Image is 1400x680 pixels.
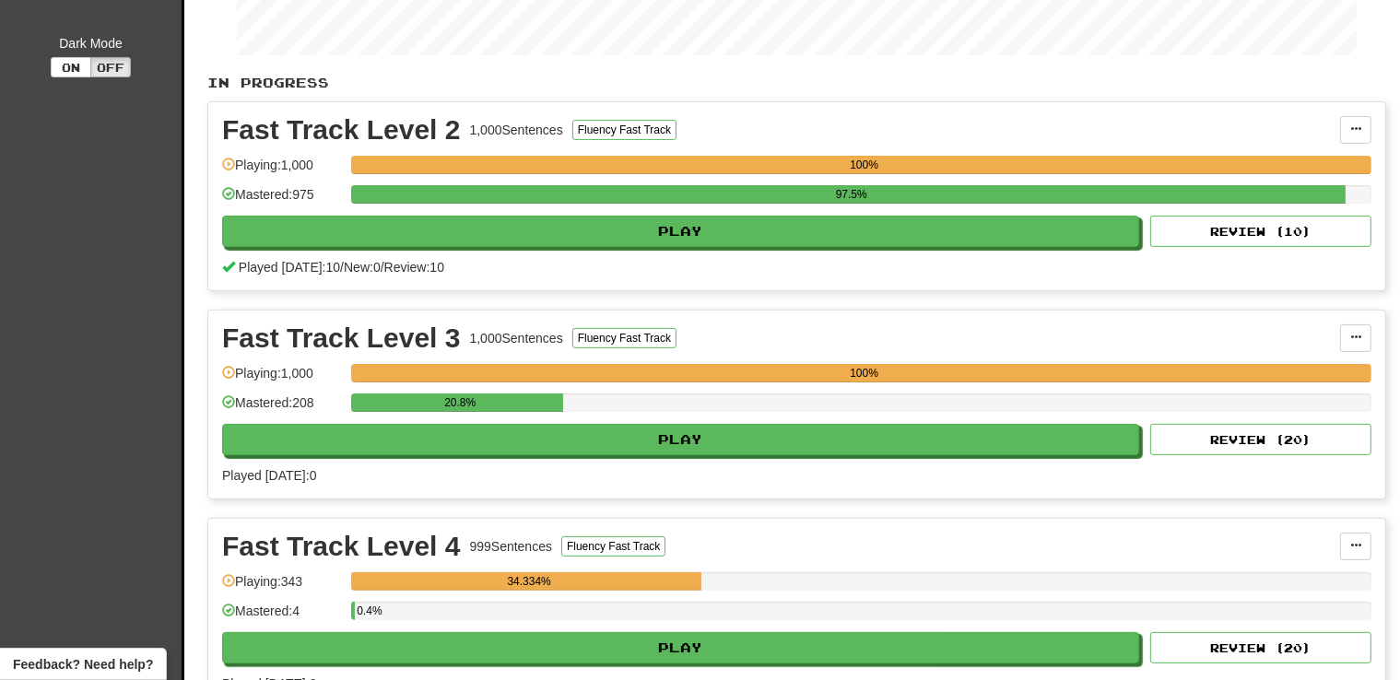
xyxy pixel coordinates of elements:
div: 100% [357,156,1371,174]
button: Review (10) [1150,216,1371,247]
div: 97.5% [357,185,1346,204]
div: Playing: 1,000 [222,364,342,394]
div: Fast Track Level 4 [222,533,461,560]
button: Fluency Fast Track [572,328,676,348]
button: Fluency Fast Track [572,120,676,140]
div: 100% [357,364,1371,382]
span: Open feedback widget [13,655,153,674]
button: Play [222,424,1139,455]
div: 20.8% [357,393,563,412]
div: 34.334% [357,572,701,591]
button: Review (20) [1150,424,1371,455]
span: Played [DATE]: 0 [222,468,316,483]
span: Review: 10 [384,260,444,275]
div: Mastered: 975 [222,185,342,216]
div: Playing: 1,000 [222,156,342,186]
span: / [340,260,344,275]
div: 1,000 Sentences [470,329,563,347]
div: Fast Track Level 2 [222,116,461,144]
div: Dark Mode [14,34,168,53]
div: Mastered: 208 [222,393,342,424]
div: Fast Track Level 3 [222,324,461,352]
span: Played [DATE]: 10 [239,260,340,275]
div: Playing: 343 [222,572,342,603]
span: New: 0 [344,260,381,275]
p: In Progress [207,74,1386,92]
div: 999 Sentences [470,537,553,556]
div: Mastered: 4 [222,602,342,632]
button: Fluency Fast Track [561,536,665,557]
button: On [51,57,91,77]
div: 1,000 Sentences [470,121,563,139]
button: Play [222,216,1139,247]
button: Off [90,57,131,77]
span: / [381,260,384,275]
button: Play [222,632,1139,663]
button: Review (20) [1150,632,1371,663]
